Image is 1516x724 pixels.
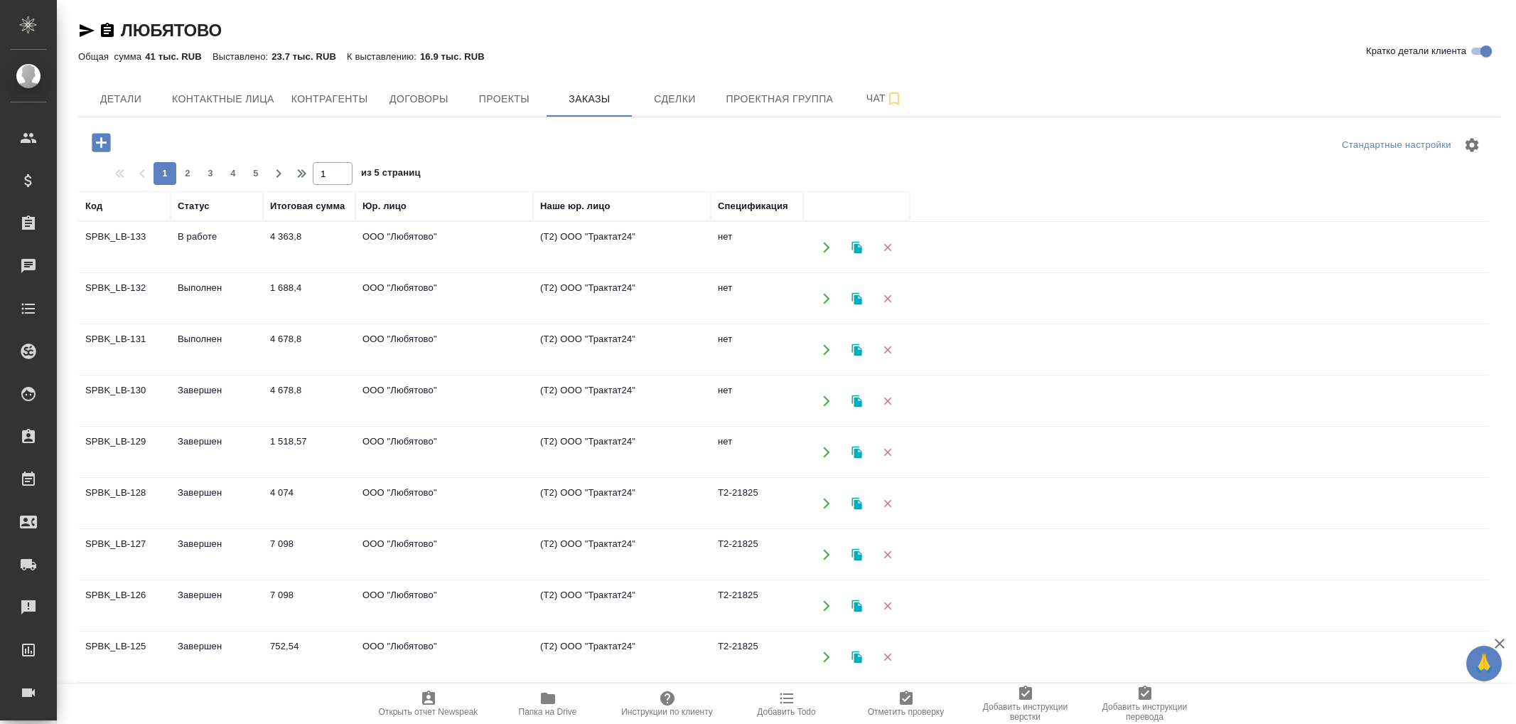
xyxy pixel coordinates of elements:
svg: Подписаться [886,90,903,107]
span: 4 [222,166,244,181]
span: Детали [87,90,155,108]
button: Открыть [812,437,841,467]
button: Клонировать [842,642,871,671]
button: Удалить [873,591,902,620]
td: Т2-21825 [711,632,803,682]
button: 5 [244,162,267,185]
td: нет [711,274,803,324]
td: 4 678,8 [263,376,355,426]
span: 2 [176,166,199,181]
td: ООО "Любятово" [355,581,533,631]
td: SPBK_LB-129 [78,427,171,477]
button: Удалить [873,642,902,671]
td: SPBK_LB-130 [78,376,171,426]
button: 🙏 [1466,646,1502,681]
td: нет [711,325,803,375]
td: SPBK_LB-126 [78,581,171,631]
td: Завершен [171,427,263,477]
span: Сделки [640,90,709,108]
td: 4 074 [263,479,355,528]
td: 1 518,57 [263,427,355,477]
button: Удалить [873,386,902,415]
td: Т2-21825 [711,530,803,580]
td: Т2-21825 [711,581,803,631]
td: Завершен [171,632,263,682]
td: нет [711,427,803,477]
td: 7 098 [263,530,355,580]
span: Добавить Todo [757,707,815,717]
button: Удалить [873,540,902,569]
td: Т2-21825 [711,479,803,528]
button: Клонировать [842,489,871,518]
span: Отметить проверку [868,707,944,717]
a: ЛЮБЯТОВО [121,21,222,40]
button: Открыть [812,591,841,620]
span: Контрагенты [291,90,368,108]
td: Завершен [171,581,263,631]
div: Спецификация [718,199,788,213]
span: 3 [199,166,222,181]
td: SPBK_LB-131 [78,325,171,375]
td: (Т2) ООО "Трактат24" [533,376,711,426]
button: Папка на Drive [488,684,608,724]
span: Открыть отчет Newspeak [379,707,478,717]
td: 7 098 [263,581,355,631]
span: Папка на Drive [519,707,577,717]
td: (Т2) ООО "Трактат24" [533,427,711,477]
td: В работе [171,223,263,272]
button: Открыть [812,540,841,569]
td: ООО "Любятово" [355,274,533,324]
td: SPBK_LB-127 [78,530,171,580]
span: 🙏 [1472,649,1496,678]
div: Наше юр. лицо [540,199,611,213]
button: Удалить [873,489,902,518]
button: Отметить проверку [846,684,966,724]
p: Выставлено: [213,51,272,62]
button: Открыть отчет Newspeak [369,684,488,724]
button: Добавить инструкции перевода [1085,684,1205,724]
td: SPBK_LB-133 [78,223,171,272]
button: Скопировать ссылку [99,22,116,39]
span: Заказы [555,90,623,108]
button: Удалить [873,284,902,313]
td: SPBK_LB-132 [78,274,171,324]
button: Удалить [873,335,902,364]
td: нет [711,223,803,272]
span: Добавить инструкции верстки [974,702,1077,722]
td: (Т2) ООО "Трактат24" [533,632,711,682]
button: Открыть [812,335,841,364]
button: 4 [222,162,244,185]
button: Клонировать [842,591,871,620]
td: ООО "Любятово" [355,325,533,375]
button: Скопировать ссылку для ЯМессенджера [78,22,95,39]
td: Завершен [171,376,263,426]
span: из 5 страниц [361,164,421,185]
button: Клонировать [842,437,871,467]
span: Проектная группа [726,90,833,108]
span: Чат [850,90,918,107]
td: (Т2) ООО "Трактат24" [533,274,711,324]
button: Клонировать [842,540,871,569]
button: Клонировать [842,386,871,415]
td: (Т2) ООО "Трактат24" [533,223,711,272]
span: Настроить таблицу [1455,128,1489,162]
td: ООО "Любятово" [355,479,533,528]
td: Выполнен [171,325,263,375]
button: 3 [199,162,222,185]
div: Юр. лицо [362,199,407,213]
td: ООО "Любятово" [355,427,533,477]
p: 16.9 тыс. RUB [420,51,495,62]
span: Инструкции по клиенту [621,707,713,717]
span: 5 [244,166,267,181]
button: Добавить Todo [727,684,846,724]
button: Инструкции по клиенту [608,684,727,724]
td: 4 678,8 [263,325,355,375]
td: ООО "Любятово" [355,530,533,580]
td: нет [711,376,803,426]
button: Удалить [873,233,902,262]
button: 2 [176,162,199,185]
td: SPBK_LB-125 [78,632,171,682]
td: (Т2) ООО "Трактат24" [533,530,711,580]
div: Статус [178,199,210,213]
span: Договоры [385,90,453,108]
